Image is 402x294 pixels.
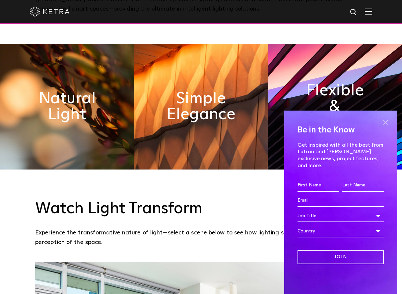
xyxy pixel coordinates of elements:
div: Country [298,225,384,237]
input: Email [298,194,384,207]
p: Get inspired with all the best from Lutron and [PERSON_NAME]: exclusive news, project features, a... [298,142,384,169]
img: search icon [350,8,358,17]
img: simple_elegance [134,44,268,170]
div: Job Title [298,210,384,222]
h4: Be in the Know [298,124,384,136]
input: First Name [298,179,339,192]
h2: Simple Elegance [167,91,235,122]
h2: Flexible & Timeless [301,83,368,130]
input: Join [298,250,384,264]
h3: Watch Light Transform [35,199,367,219]
p: Experience the transformative nature of light—select a scene below to see how lighting shifts the... [35,228,364,247]
input: Last Name [342,179,384,192]
h2: Natural Light [33,91,100,122]
img: Hamburger%20Nav.svg [365,8,372,15]
img: flexible_timeless_ketra [268,44,402,170]
img: ketra-logo-2019-white [30,7,70,17]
